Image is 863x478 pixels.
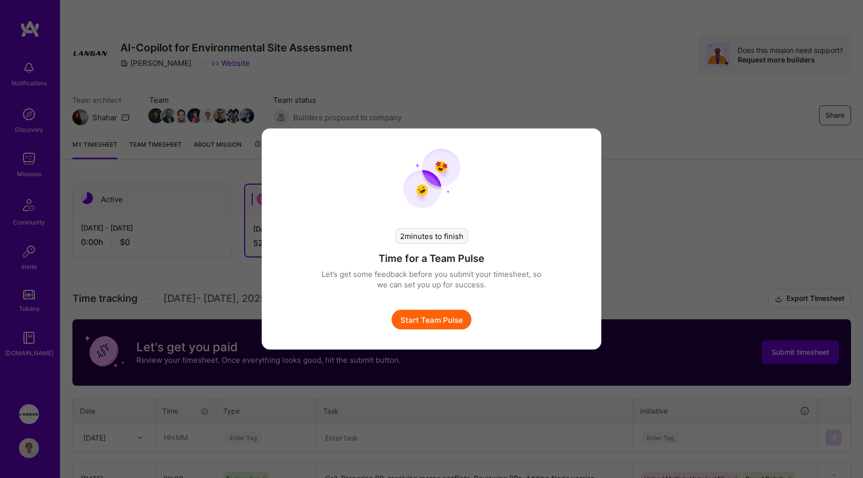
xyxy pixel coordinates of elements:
img: team pulse start [403,149,460,209]
div: modal [262,129,601,350]
p: Let’s get some feedback before you submit your timesheet, so we can set you up for success. [322,269,541,290]
h4: Time for a Team Pulse [379,252,484,265]
div: 2 minutes to finish [396,229,468,244]
button: Start Team Pulse [392,310,471,330]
